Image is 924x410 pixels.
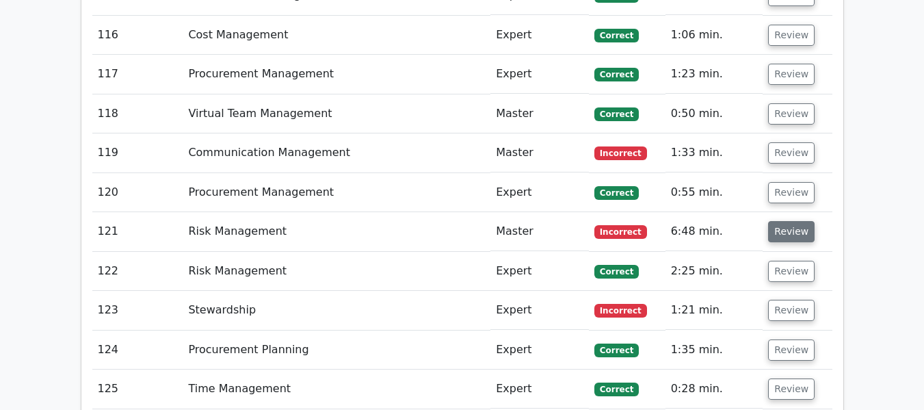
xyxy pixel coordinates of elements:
button: Review [768,25,815,46]
td: Stewardship [183,291,490,330]
td: Expert [490,16,589,55]
td: 1:35 min. [665,331,763,370]
span: Correct [594,107,639,121]
td: 124 [92,331,183,370]
td: Master [490,94,589,133]
span: Incorrect [594,304,647,318]
button: Review [768,142,815,164]
span: Incorrect [594,225,647,239]
button: Review [768,64,815,85]
td: 0:55 min. [665,173,763,212]
td: 0:50 min. [665,94,763,133]
td: Risk Management [183,252,490,291]
td: 1:21 min. [665,291,763,330]
button: Review [768,221,815,242]
td: Master [490,133,589,172]
td: 117 [92,55,183,94]
span: Correct [594,383,639,396]
button: Review [768,300,815,321]
td: 125 [92,370,183,409]
td: 120 [92,173,183,212]
td: Procurement Management [183,173,490,212]
span: Correct [594,186,639,200]
td: Expert [490,331,589,370]
button: Review [768,261,815,282]
td: 121 [92,212,183,251]
button: Review [768,339,815,361]
td: Expert [490,55,589,94]
td: Expert [490,291,589,330]
span: Incorrect [594,146,647,160]
td: 119 [92,133,183,172]
td: Expert [490,173,589,212]
td: Virtual Team Management [183,94,490,133]
button: Review [768,103,815,125]
td: Procurement Planning [183,331,490,370]
td: 0:28 min. [665,370,763,409]
button: Review [768,379,815,400]
td: Cost Management [183,16,490,55]
td: Expert [490,252,589,291]
td: 2:25 min. [665,252,763,291]
span: Correct [594,344,639,357]
td: Communication Management [183,133,490,172]
td: 118 [92,94,183,133]
span: Correct [594,68,639,81]
td: Master [490,212,589,251]
td: 1:06 min. [665,16,763,55]
td: 1:33 min. [665,133,763,172]
td: 1:23 min. [665,55,763,94]
td: Expert [490,370,589,409]
td: 122 [92,252,183,291]
td: 123 [92,291,183,330]
td: Risk Management [183,212,490,251]
span: Correct [594,265,639,279]
span: Correct [594,29,639,42]
td: Time Management [183,370,490,409]
button: Review [768,182,815,203]
td: 116 [92,16,183,55]
td: 6:48 min. [665,212,763,251]
td: Procurement Management [183,55,490,94]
